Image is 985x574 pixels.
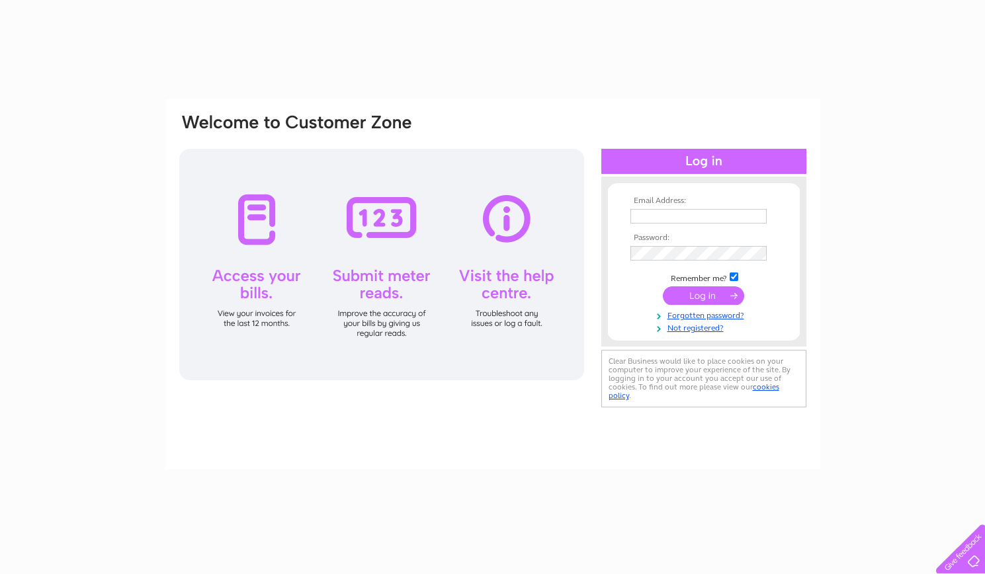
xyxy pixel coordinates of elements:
[630,321,781,333] a: Not registered?
[609,382,779,400] a: cookies policy
[627,233,781,243] th: Password:
[627,196,781,206] th: Email Address:
[627,270,781,284] td: Remember me?
[663,286,744,305] input: Submit
[630,308,781,321] a: Forgotten password?
[601,350,806,407] div: Clear Business would like to place cookies on your computer to improve your experience of the sit...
